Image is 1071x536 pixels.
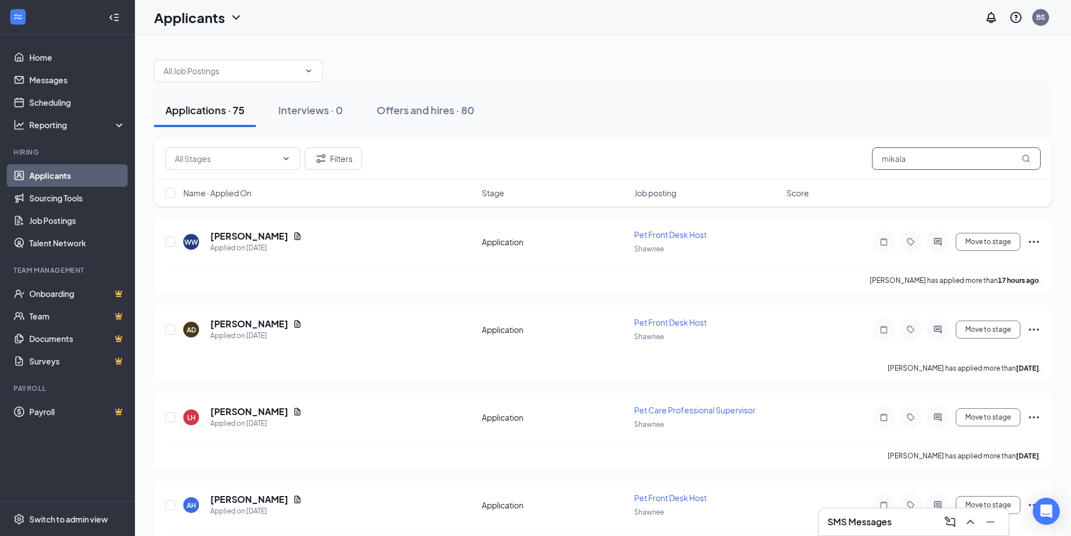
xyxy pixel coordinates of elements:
[872,147,1041,170] input: Search in applications
[165,103,245,117] div: Applications · 75
[982,513,1000,531] button: Minimize
[293,495,302,504] svg: Document
[29,327,125,350] a: DocumentsCrown
[984,515,997,529] svg: Minimize
[29,305,125,327] a: TeamCrown
[183,187,251,199] span: Name · Applied On
[229,11,243,24] svg: ChevronDown
[305,147,362,170] button: Filter Filters
[941,513,959,531] button: ComposeMessage
[956,321,1020,339] button: Move to stage
[877,413,891,422] svg: Note
[187,413,196,422] div: LH
[634,245,664,253] span: Shawnee
[634,187,676,199] span: Job posting
[956,233,1020,251] button: Move to stage
[29,187,125,209] a: Sourcing Tools
[164,65,300,77] input: All Job Postings
[956,408,1020,426] button: Move to stage
[1016,452,1039,460] b: [DATE]
[29,164,125,187] a: Applicants
[1027,235,1041,249] svg: Ellipses
[29,91,125,114] a: Scheduling
[482,187,504,199] span: Stage
[787,187,809,199] span: Score
[931,413,945,422] svg: ActiveChat
[482,236,627,247] div: Application
[13,119,25,130] svg: Analysis
[877,501,891,510] svg: Note
[13,147,123,157] div: Hiring
[12,11,24,22] svg: WorkstreamLogo
[29,119,126,130] div: Reporting
[956,496,1020,514] button: Move to stage
[961,513,979,531] button: ChevronUp
[888,451,1041,461] p: [PERSON_NAME] has applied more than .
[314,152,328,165] svg: Filter
[187,501,196,510] div: AH
[29,282,125,305] a: OnboardingCrown
[828,516,892,528] h3: SMS Messages
[634,229,707,240] span: Pet Front Desk Host
[877,237,891,246] svg: Note
[29,514,108,525] div: Switch to admin view
[13,265,123,275] div: Team Management
[1027,411,1041,424] svg: Ellipses
[634,508,664,516] span: Shawnee
[482,499,627,511] div: Application
[210,318,288,330] h5: [PERSON_NAME]
[904,501,918,510] svg: Tag
[29,46,125,69] a: Home
[482,412,627,423] div: Application
[293,319,302,328] svg: Document
[888,363,1041,373] p: [PERSON_NAME] has applied more than .
[210,230,288,242] h5: [PERSON_NAME]
[184,237,198,247] div: WW
[931,325,945,334] svg: ActiveChat
[13,514,25,525] svg: Settings
[282,154,291,163] svg: ChevronDown
[304,66,313,75] svg: ChevronDown
[210,330,302,341] div: Applied on [DATE]
[877,325,891,334] svg: Note
[984,11,998,24] svg: Notifications
[634,420,664,429] span: Shawnee
[29,232,125,254] a: Talent Network
[293,407,302,416] svg: Document
[634,317,707,327] span: Pet Front Desk Host
[29,400,125,423] a: PayrollCrown
[210,493,288,506] h5: [PERSON_NAME]
[278,103,343,117] div: Interviews · 0
[634,332,664,341] span: Shawnee
[29,350,125,372] a: SurveysCrown
[210,418,302,429] div: Applied on [DATE]
[943,515,957,529] svg: ComposeMessage
[904,413,918,422] svg: Tag
[175,152,277,165] input: All Stages
[870,276,1041,285] p: [PERSON_NAME] has applied more than .
[154,8,225,27] h1: Applicants
[210,506,302,517] div: Applied on [DATE]
[187,325,196,335] div: AD
[1027,498,1041,512] svg: Ellipses
[293,232,302,241] svg: Document
[1033,498,1060,525] div: Open Intercom Messenger
[109,12,120,23] svg: Collapse
[210,406,288,418] h5: [PERSON_NAME]
[998,276,1039,285] b: 17 hours ago
[210,242,302,254] div: Applied on [DATE]
[1016,364,1039,372] b: [DATE]
[1022,154,1031,163] svg: MagnifyingGlass
[13,384,123,393] div: Payroll
[29,209,125,232] a: Job Postings
[931,237,945,246] svg: ActiveChat
[1009,11,1023,24] svg: QuestionInfo
[377,103,475,117] div: Offers and hires · 80
[1027,323,1041,336] svg: Ellipses
[904,237,918,246] svg: Tag
[634,493,707,503] span: Pet Front Desk Host
[634,405,756,415] span: Pet Care Professional Supervisor
[29,69,125,91] a: Messages
[931,501,945,510] svg: ActiveChat
[904,325,918,334] svg: Tag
